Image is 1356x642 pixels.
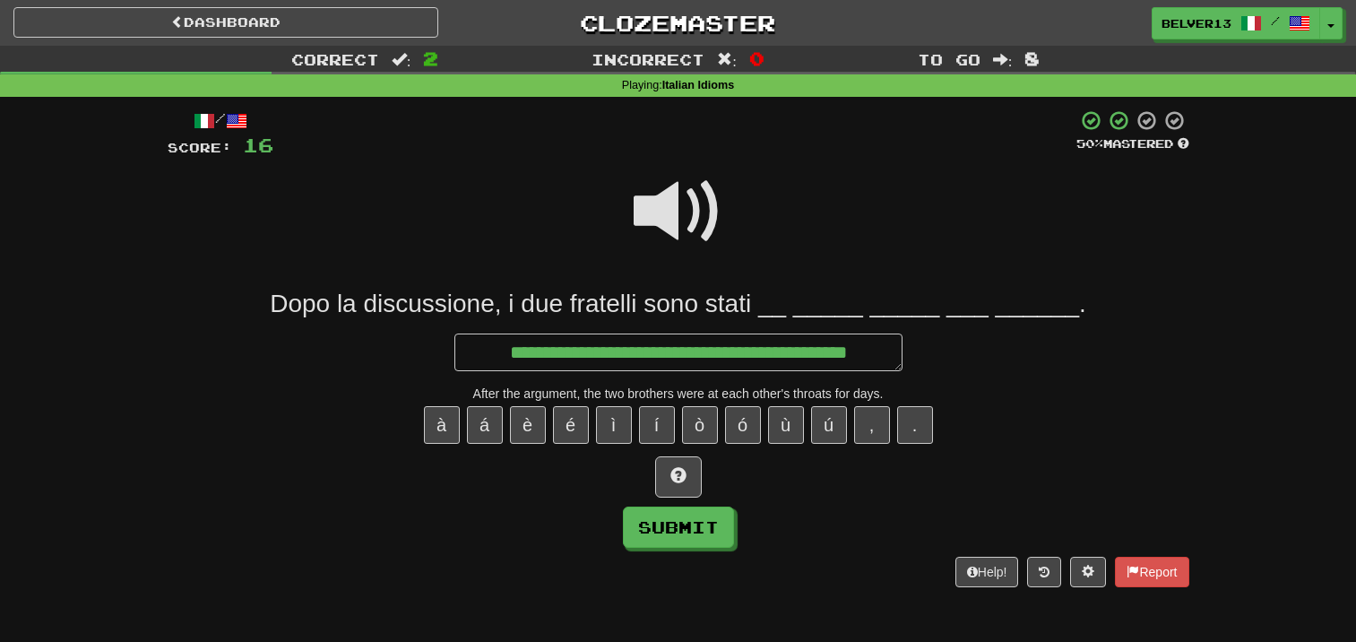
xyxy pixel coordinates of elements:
[811,406,847,444] button: ú
[596,406,632,444] button: ì
[592,50,704,68] span: Incorrect
[662,79,734,91] strong: Italian Idioms
[392,52,411,67] span: :
[243,134,273,156] span: 16
[465,7,890,39] a: Clozemaster
[897,406,933,444] button: .
[1076,136,1103,151] span: 50 %
[725,406,761,444] button: ó
[639,406,675,444] button: í
[1027,557,1061,587] button: Round history (alt+y)
[918,50,980,68] span: To go
[1152,7,1320,39] a: Belver13 /
[168,140,232,155] span: Score:
[993,52,1013,67] span: :
[168,385,1189,403] div: After the argument, the two brothers were at each other's throats for days.
[1115,557,1188,587] button: Report
[424,406,460,444] button: à
[749,48,764,69] span: 0
[854,406,890,444] button: ,
[553,406,589,444] button: é
[168,288,1189,320] div: Dopo la discussione, i due fratelli sono stati __ _____ _____ ___ ______.
[423,48,438,69] span: 2
[682,406,718,444] button: ò
[1271,14,1280,27] span: /
[168,109,273,132] div: /
[1076,136,1189,152] div: Mastered
[467,406,503,444] button: á
[717,52,737,67] span: :
[655,456,702,498] button: Hint!
[1162,15,1231,31] span: Belver13
[768,406,804,444] button: ù
[1024,48,1040,69] span: 8
[623,507,734,548] button: Submit
[955,557,1019,587] button: Help!
[510,406,546,444] button: è
[291,50,379,68] span: Correct
[13,7,438,38] a: Dashboard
